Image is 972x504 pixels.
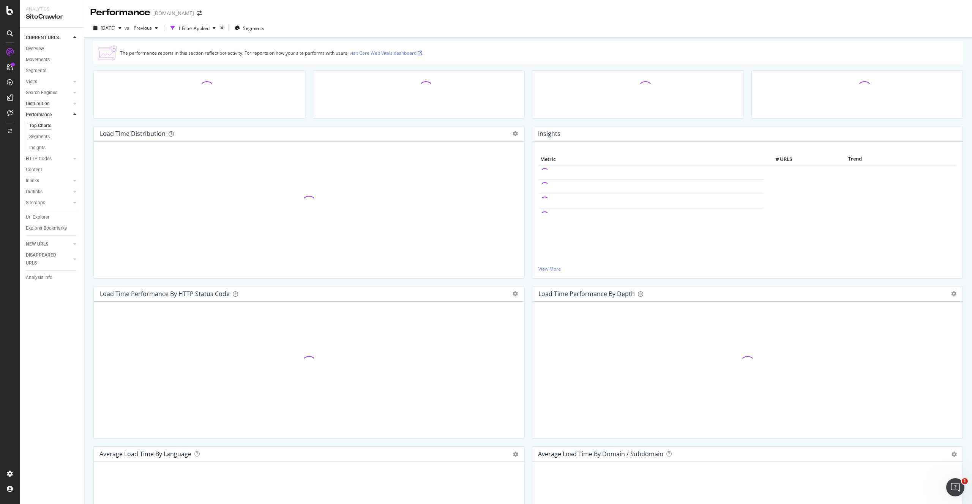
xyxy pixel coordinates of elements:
[26,89,71,97] a: Search Engines
[513,452,518,457] i: Options
[178,25,210,31] div: 1 Filter Applied
[26,177,39,185] div: Inlinks
[26,251,64,267] div: DISAPPEARED URLS
[26,34,59,42] div: CURRENT URLS
[26,78,71,86] a: Visits
[26,224,79,232] a: Explorer Bookmarks
[29,122,79,130] a: Top Charts
[26,56,50,64] div: Movements
[513,291,518,296] div: gear
[764,154,794,165] th: # URLS
[26,67,46,75] div: Segments
[26,34,71,42] a: CURRENT URLS
[26,45,79,53] a: Overview
[26,224,67,232] div: Explorer Bookmarks
[26,199,45,207] div: Sitemaps
[131,22,161,34] button: Previous
[26,199,71,207] a: Sitemaps
[90,22,125,34] button: [DATE]
[243,25,264,31] span: Segments
[26,155,71,163] a: HTTP Codes
[26,45,44,53] div: Overview
[120,50,423,56] div: The performance reports in this section reflect bot activity. For reports on how your site perfor...
[125,25,131,31] span: vs
[26,274,52,282] div: Analysis Info
[167,22,219,34] button: 1 Filter Applied
[794,154,917,165] th: Trend
[513,131,518,136] div: gear
[26,67,79,75] a: Segments
[100,130,166,137] div: Load Time Distribution
[29,144,46,152] div: Insights
[26,177,71,185] a: Inlinks
[26,78,37,86] div: Visits
[90,6,150,19] div: Performance
[26,6,78,13] div: Analytics
[26,166,42,174] div: Content
[98,46,117,60] img: CjTTJyXI.png
[29,144,79,152] a: Insights
[538,449,663,459] h4: Average Load Time by Domain / Subdomain
[962,478,968,484] span: 1
[26,274,79,282] a: Analysis Info
[26,188,71,196] a: Outlinks
[131,25,152,31] span: Previous
[26,240,48,248] div: NEW URLS
[26,213,79,221] a: Url Explorer
[153,9,194,17] div: [DOMAIN_NAME]
[26,155,52,163] div: HTTP Codes
[99,449,191,459] h4: Average Load Time by Language
[26,251,71,267] a: DISAPPEARED URLS
[26,111,52,119] div: Performance
[538,129,560,139] h4: Insights
[350,50,423,56] a: visit Core Web Vitals dashboard .
[26,89,57,97] div: Search Engines
[100,290,230,298] div: Load Time Performance by HTTP Status Code
[29,133,50,141] div: Segments
[232,22,267,34] button: Segments
[101,25,115,31] span: 2025 Aug. 29th
[951,291,956,296] div: gear
[26,100,50,108] div: Distribution
[26,166,79,174] a: Content
[26,240,71,248] a: NEW URLS
[26,100,71,108] a: Distribution
[197,11,202,16] div: arrow-right-arrow-left
[538,290,635,298] div: Load Time Performance by Depth
[26,111,71,119] a: Performance
[26,213,49,221] div: Url Explorer
[951,452,957,457] i: Options
[26,13,78,21] div: SiteCrawler
[219,24,225,32] div: times
[538,266,956,272] a: View More
[29,133,79,141] a: Segments
[29,122,51,130] div: Top Charts
[538,154,764,165] th: Metric
[26,56,79,64] a: Movements
[946,478,964,496] iframe: Intercom live chat
[26,188,43,196] div: Outlinks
